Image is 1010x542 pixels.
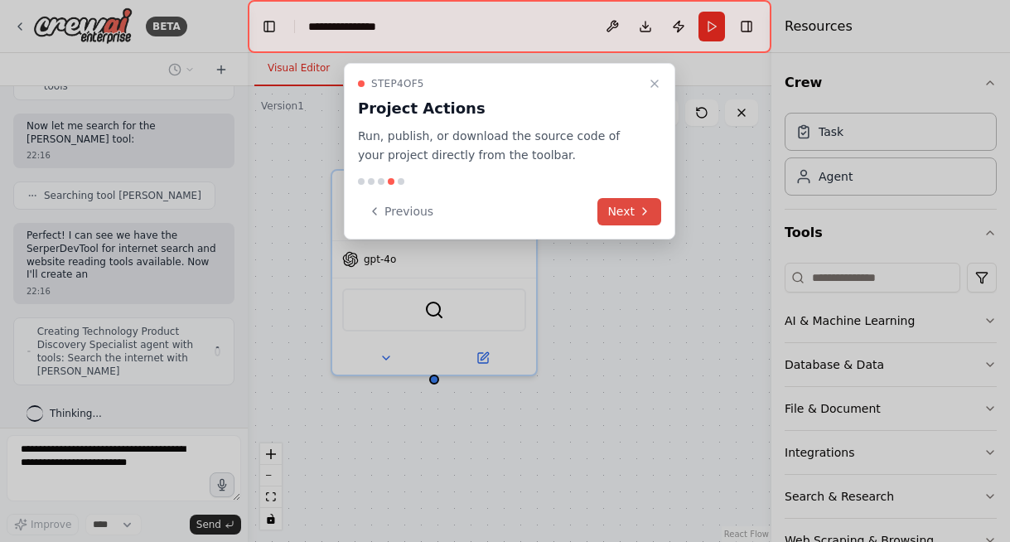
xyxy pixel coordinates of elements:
h3: Project Actions [358,97,641,120]
button: Hide left sidebar [258,15,281,38]
button: Previous [358,198,443,225]
button: Close walkthrough [645,74,664,94]
span: Step 4 of 5 [371,77,424,90]
p: Run, publish, or download the source code of your project directly from the toolbar. [358,127,641,165]
button: Next [597,198,661,225]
